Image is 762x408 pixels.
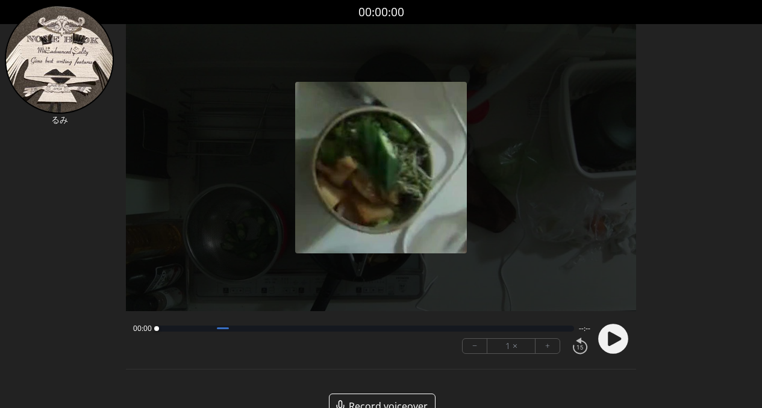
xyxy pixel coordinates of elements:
button: − [463,339,487,353]
p: るみ [5,114,114,126]
span: 00:00 [133,324,152,333]
button: + [536,339,560,353]
a: 00:00:00 [358,4,404,21]
div: 1 × [487,339,536,353]
img: 留迎 [5,5,114,114]
span: --:-- [579,324,590,333]
img: Poster Image [295,82,467,253]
